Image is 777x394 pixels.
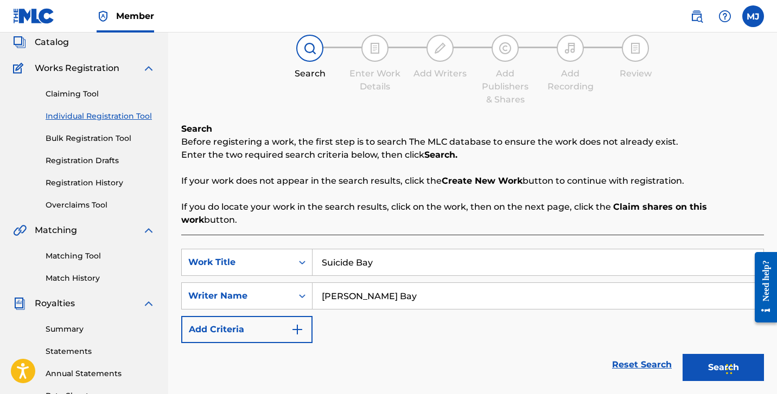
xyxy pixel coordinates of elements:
[188,289,286,302] div: Writer Name
[714,5,736,27] div: Help
[607,353,677,377] a: Reset Search
[142,224,155,237] img: expand
[46,155,155,166] a: Registration Drafts
[46,199,155,211] a: Overclaims Tool
[726,353,733,385] div: Drag
[46,250,155,262] a: Matching Tool
[683,354,764,381] button: Search
[723,342,777,394] iframe: Chat Widget
[742,5,764,27] div: User Menu
[291,323,304,336] img: 9d2ae6d4665cec9f34b9.svg
[46,177,155,189] a: Registration History
[608,67,663,80] div: Review
[181,249,764,386] form: Search Form
[35,297,75,310] span: Royalties
[46,111,155,122] a: Individual Registration Tool
[434,42,447,55] img: step indicator icon for Add Writers
[303,42,316,55] img: step indicator icon for Search
[13,62,27,75] img: Works Registration
[368,42,381,55] img: step indicator icon for Enter Work Details
[35,36,69,49] span: Catalog
[283,67,337,80] div: Search
[686,5,708,27] a: Public Search
[116,10,154,22] span: Member
[478,67,532,106] div: Add Publishers & Shares
[348,67,402,93] div: Enter Work Details
[181,316,313,343] button: Add Criteria
[442,176,523,186] strong: Create New Work
[13,224,27,237] img: Matching
[564,42,577,55] img: step indicator icon for Add Recording
[690,10,703,23] img: search
[188,256,286,269] div: Work Title
[46,88,155,100] a: Claiming Tool
[46,324,155,335] a: Summary
[97,10,110,23] img: Top Rightsholder
[35,224,77,237] span: Matching
[413,67,467,80] div: Add Writers
[46,368,155,379] a: Annual Statements
[13,297,26,310] img: Royalties
[142,297,155,310] img: expand
[46,346,155,357] a: Statements
[718,10,731,23] img: help
[629,42,642,55] img: step indicator icon for Review
[424,150,457,160] strong: Search.
[181,148,764,162] p: Enter the two required search criteria below, then click
[181,175,764,188] p: If your work does not appear in the search results, click the button to continue with registration.
[46,273,155,284] a: Match History
[181,135,764,148] p: Before registering a work, the first step is to search The MLC database to ensure the work does n...
[142,62,155,75] img: expand
[747,241,777,333] iframe: Resource Center
[499,42,512,55] img: step indicator icon for Add Publishers & Shares
[13,8,55,24] img: MLC Logo
[13,36,26,49] img: Catalog
[181,124,212,134] b: Search
[181,201,764,227] p: If you do locate your work in the search results, click on the work, then on the next page, click...
[46,133,155,144] a: Bulk Registration Tool
[35,62,119,75] span: Works Registration
[13,36,69,49] a: CatalogCatalog
[543,67,597,93] div: Add Recording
